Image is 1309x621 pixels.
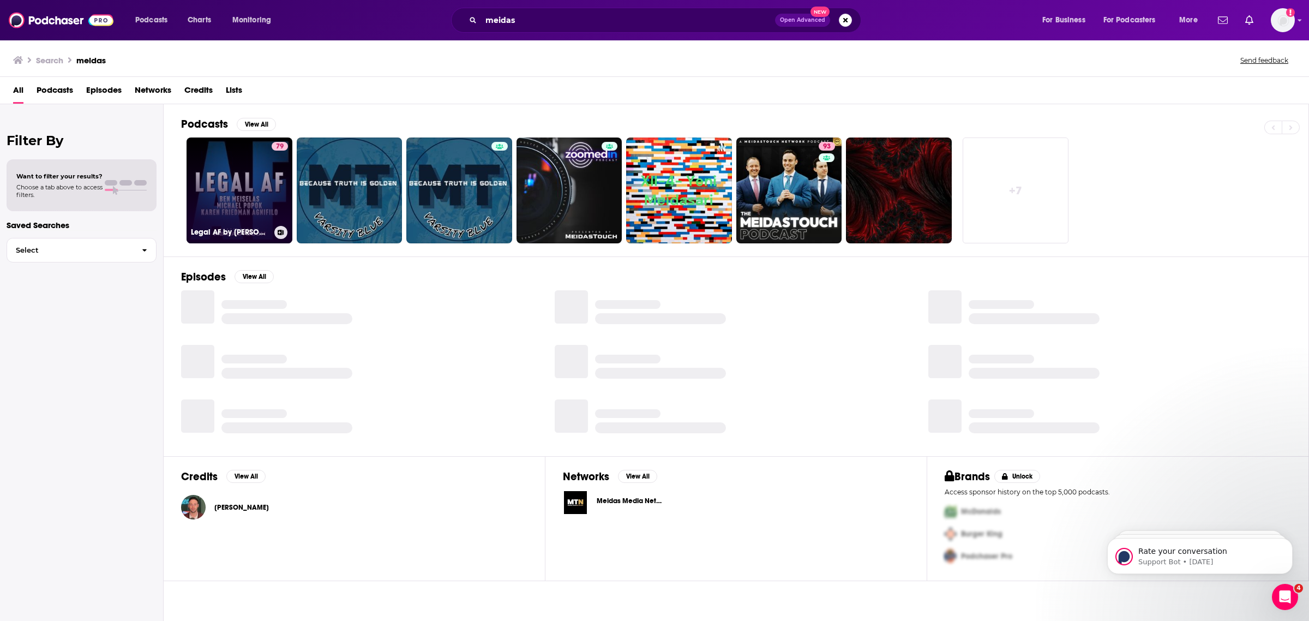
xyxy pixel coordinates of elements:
button: Send feedback [1237,56,1292,65]
button: open menu [1035,11,1099,29]
button: Show profile menu [1271,8,1295,32]
button: open menu [1172,11,1211,29]
a: Podcasts [37,81,73,104]
span: For Podcasters [1103,13,1156,28]
button: open menu [128,11,182,29]
button: open menu [225,11,285,29]
span: Podchaser Pro [961,552,1012,561]
a: Lists [226,81,242,104]
img: Meidas Media Network logo [563,490,588,515]
button: Jordy MeiselasJordy Meiselas [181,490,527,525]
a: 93 [819,142,835,151]
h2: Brands [945,470,990,483]
a: +7 [963,138,1068,243]
h2: Filter By [7,133,157,148]
span: For Business [1042,13,1085,28]
img: Second Pro Logo [940,523,961,545]
a: Networks [135,81,171,104]
span: 93 [823,141,831,152]
h2: Episodes [181,270,226,284]
a: Show notifications dropdown [1214,11,1232,29]
h2: Networks [563,470,609,483]
div: Search podcasts, credits, & more... [461,8,872,33]
button: View All [237,118,276,131]
a: PodcastsView All [181,117,276,131]
span: More [1179,13,1198,28]
span: Podcasts [135,13,167,28]
span: Charts [188,13,211,28]
a: EpisodesView All [181,270,274,284]
h3: Search [36,55,63,65]
img: Jordy Meiselas [181,495,206,520]
span: New [810,7,830,17]
img: Third Pro Logo [940,545,961,568]
a: 93 [736,138,842,243]
span: Select [7,247,133,254]
a: 79 [272,142,288,151]
span: 4 [1294,584,1303,593]
span: Burger King [961,529,1002,539]
span: Meidas Media Network [597,497,672,505]
span: Choose a tab above to access filters. [16,183,103,199]
span: Monitoring [232,13,271,28]
a: 79Legal AF by [PERSON_NAME] [187,138,292,243]
iframe: Intercom live chat [1272,584,1298,610]
iframe: Intercom notifications message [1091,515,1309,592]
a: CreditsView All [181,470,266,483]
a: Charts [181,11,218,29]
h2: Podcasts [181,117,228,131]
a: Show notifications dropdown [1241,11,1258,29]
button: View All [618,470,657,483]
img: First Pro Logo [940,500,961,523]
button: Unlock [994,470,1041,483]
span: Logged in as dbartlett [1271,8,1295,32]
span: 79 [276,141,284,152]
span: Want to filter your results? [16,172,103,180]
button: Select [7,238,157,262]
button: View All [235,270,274,283]
button: View All [226,470,266,483]
button: Open AdvancedNew [775,14,830,27]
a: All [13,81,23,104]
a: Episodes [86,81,122,104]
span: Open Advanced [780,17,825,23]
a: Jordy Meiselas [214,503,269,512]
span: [PERSON_NAME] [214,503,269,512]
button: open menu [1096,11,1172,29]
img: User Profile [1271,8,1295,32]
h3: meidas [76,55,106,65]
p: Access sponsor history on the top 5,000 podcasts. [945,488,1291,496]
a: Meidas Media Network logoMeidas Media Network [563,490,909,515]
span: McDonalds [961,507,1001,516]
p: Saved Searches [7,220,157,230]
h3: Legal AF by [PERSON_NAME] [191,228,270,237]
a: NetworksView All [563,470,657,483]
h2: Credits [181,470,218,483]
input: Search podcasts, credits, & more... [481,11,775,29]
a: Credits [184,81,213,104]
svg: Add a profile image [1286,8,1295,17]
img: Podchaser - Follow, Share and Rate Podcasts [9,10,113,31]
